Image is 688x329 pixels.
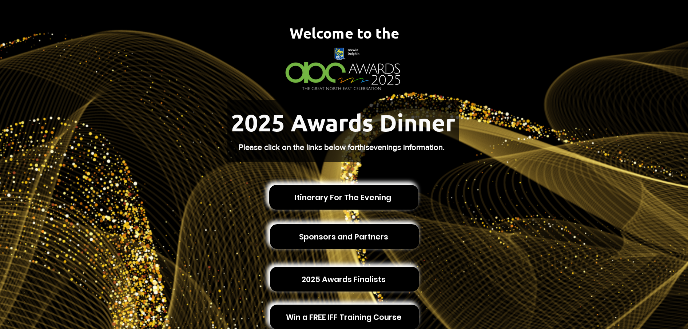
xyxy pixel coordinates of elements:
[290,23,399,42] span: Welcome to the
[295,192,391,203] span: Itinerary For The Evening
[302,274,386,285] span: 2025 Awards Finalists
[369,143,445,151] span: evenings information.
[239,143,357,151] span: Please click on the links below for
[231,108,455,137] span: 2025 Awards Dinner
[286,312,402,323] span: Win a FREE IFF Training Course
[357,143,369,151] span: this
[299,231,388,242] span: Sponsors and Partners
[279,44,407,95] img: Northern Insights Double Pager Apr 2025.png
[270,267,419,292] a: 2025 Awards Finalists
[270,224,419,249] a: Sponsors and Partners
[269,185,418,210] a: Itinerary For The Evening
